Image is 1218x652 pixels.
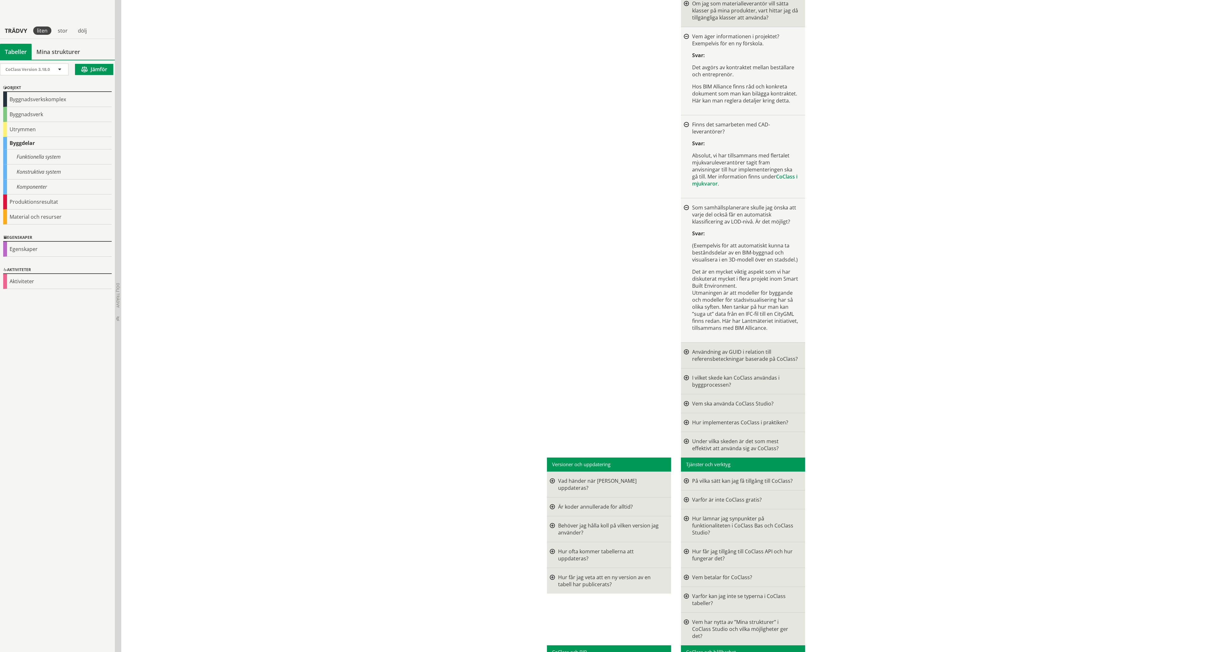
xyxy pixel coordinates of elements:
div: Byggnadsverkskomplex [3,92,112,107]
div: Utrymmen [3,122,112,137]
div: Vem äger informationen i projektet? Exempelvis för en ny förskola. [692,33,798,47]
div: Som samhällsplanerare skulle jag önska att varje del också får en automatisk klassificering av LO... [692,204,798,225]
strong: Svar: [692,140,705,147]
div: Aktiviteter [3,266,112,274]
div: Versioner och uppdatering [547,458,671,472]
div: Hur får jag tillgång till CoClass API och hur fungerar det? [692,548,798,562]
div: Behöver jag hålla koll på vilken version jag använder? [558,522,664,536]
div: Varför kan jag inte se typerna i CoClass tabeller? [692,593,798,607]
div: Under vilka skeden är det som mest effektivt att använda sig av CoClass? [692,438,798,452]
div: Produktionsresultat [3,194,112,209]
div: Hur får jag veta att en ny version av en tabell har publicerats? [558,574,664,588]
div: Egenskaper [3,234,112,242]
div: Användning av GUID i relation till referensbeteckningar baserade på CoClass? [692,348,798,362]
div: Vem ska använda CoClass Studio? [692,400,798,407]
div: Vad händer när [PERSON_NAME] uppdateras? [558,477,664,491]
div: Material och resurser [3,209,112,224]
strong: Svar: [692,230,705,237]
div: Hur lämnar jag synpunkter på funktionaliteten i CoClass Bas och CoClass Studio? [692,515,798,536]
div: Tjänster och verktyg [681,458,805,472]
div: Hur implementeras CoClass i praktiken? [692,419,798,426]
div: Varför är inte CoClass gratis? [692,496,798,503]
div: liten [33,27,51,35]
div: Är koder annullerade för alltid? [558,503,664,510]
div: Komponenter [3,179,112,194]
p: (Exempelvis för att automatiskt kunna ta beståndsdelar av en BIM-byggnad och visualisera i en 3D-... [692,242,798,263]
span: Dölj trädvy [115,283,121,308]
div: Konstruktiva system [3,164,112,179]
p: Det är en mycket viktig aspekt som vi har diskuterat mycket i flera projekt inom Smart Built Envi... [692,268,798,331]
div: Byggdelar [3,137,112,149]
div: I vilket skede kan CoClass användas i byggprocessen? [692,374,798,388]
div: Finns det samarbeten med CAD-leverantörer? [692,121,798,135]
div: Byggnadsverk [3,107,112,122]
button: Jämför [75,64,113,75]
div: Vem betalar för CoClass? [692,574,798,581]
div: dölj [74,27,91,35]
div: Egenskaper [3,242,112,257]
div: Objekt [3,84,112,92]
div: stor [54,27,71,35]
p: Hos BIM Alliance finns råd och konkreta dokument som man kan bilägga kontraktet. Här kan man regl... [692,83,798,104]
p: Det avgörs av kontraktet mellan beställare och entreprenör. [692,64,798,78]
div: Hur ofta kommer tabellerna att uppdateras? [558,548,664,562]
div: Vem har nytta av ”Mina strukturer” i CoClass Studio och vilka möjligheter ger det? [692,618,798,640]
div: Aktiviteter [3,274,112,289]
a: Mina strukturer [32,44,85,60]
strong: Svar: [692,52,705,59]
p: Absolut, vi har tillsammans med flertalet mjukvaruleverantörer tagit fram anvisningar till hur im... [692,152,798,187]
div: Funktionella system [3,149,112,164]
span: CoClass Version 3.18.0 [5,66,50,72]
a: CoClass i mjukvaror [692,173,797,187]
div: Trädvy [1,27,31,34]
div: På vilka sätt kan jag få tillgång till CoClass? [692,477,798,484]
